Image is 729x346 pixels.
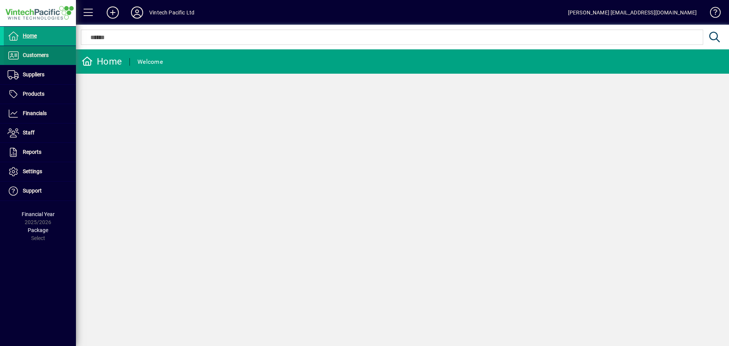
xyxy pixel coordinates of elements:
[4,85,76,104] a: Products
[4,182,76,201] a: Support
[149,6,194,19] div: Vintech Pacific Ltd
[23,168,42,174] span: Settings
[4,143,76,162] a: Reports
[125,6,149,19] button: Profile
[4,65,76,84] a: Suppliers
[4,162,76,181] a: Settings
[28,227,48,233] span: Package
[23,33,37,39] span: Home
[23,130,35,136] span: Staff
[23,52,49,58] span: Customers
[22,211,55,217] span: Financial Year
[82,55,122,68] div: Home
[137,56,163,68] div: Welcome
[704,2,720,26] a: Knowledge Base
[568,6,697,19] div: [PERSON_NAME] [EMAIL_ADDRESS][DOMAIN_NAME]
[23,149,41,155] span: Reports
[101,6,125,19] button: Add
[4,123,76,142] a: Staff
[23,110,47,116] span: Financials
[23,188,42,194] span: Support
[23,91,44,97] span: Products
[23,71,44,77] span: Suppliers
[4,46,76,65] a: Customers
[4,104,76,123] a: Financials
